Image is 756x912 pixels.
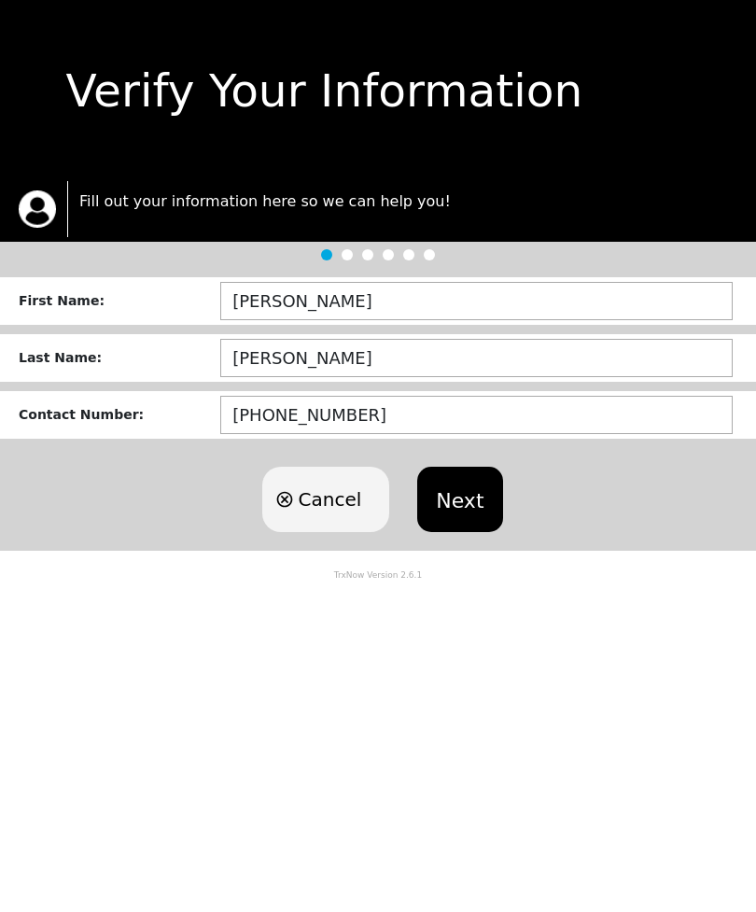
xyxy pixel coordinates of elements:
[417,467,502,532] button: Next
[19,405,220,425] div: Contact Number :
[262,467,389,532] button: Cancel
[220,396,733,434] input: (123) 456-7890
[220,339,733,377] input: ex: DOE
[220,282,733,320] input: ex: JOHN
[79,190,737,213] p: Fill out your information here so we can help you!
[19,348,220,368] div: Last Name :
[298,485,361,513] span: Cancel
[15,57,741,125] div: Verify Your Information
[19,291,220,311] div: First Name :
[19,190,56,228] img: trx now logo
